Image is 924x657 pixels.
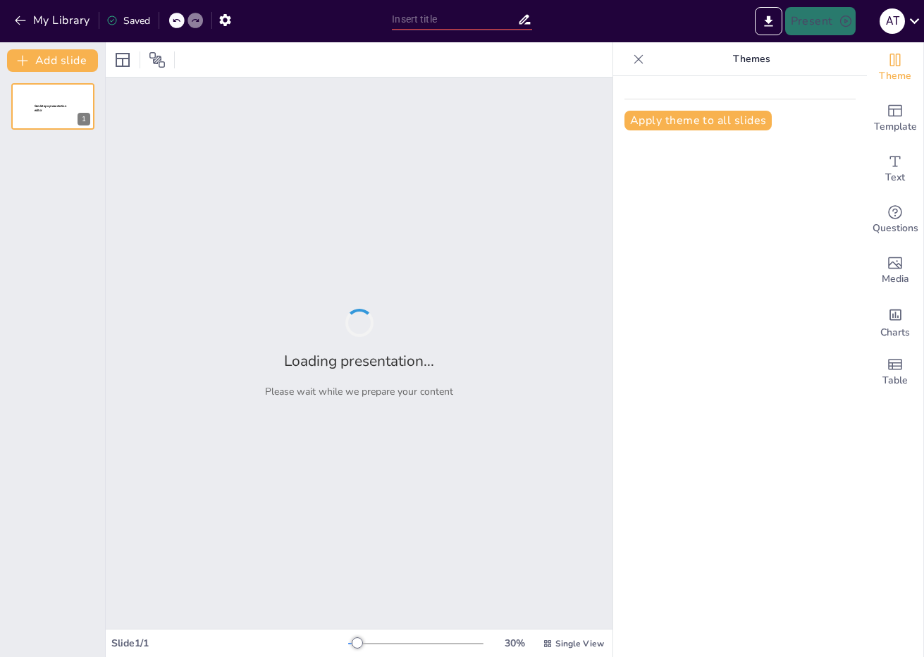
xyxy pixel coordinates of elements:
span: Single View [555,638,604,649]
button: Present [785,7,856,35]
button: Add slide [7,49,98,72]
div: Add charts and graphs [867,296,923,347]
span: Charts [880,325,910,340]
div: Change the overall theme [867,42,923,93]
span: Table [882,373,908,388]
button: Export to PowerPoint [755,7,782,35]
button: Apply theme to all slides [624,111,772,130]
div: Add ready made slides [867,93,923,144]
div: A T [880,8,905,34]
div: 1 [78,113,90,125]
button: My Library [11,9,96,32]
div: 1 [11,83,94,130]
h2: Loading presentation... [284,351,434,371]
div: Add text boxes [867,144,923,195]
span: Text [885,170,905,185]
button: A T [880,7,905,35]
input: Insert title [392,9,517,30]
div: Add images, graphics, shapes or video [867,245,923,296]
span: Position [149,51,166,68]
span: Sendsteps presentation editor [35,104,66,112]
p: Themes [650,42,853,76]
div: Get real-time input from your audience [867,195,923,245]
div: Saved [106,14,150,27]
span: Questions [873,221,918,236]
span: Template [874,119,917,135]
div: Slide 1 / 1 [111,637,348,650]
span: Theme [879,68,911,84]
div: Add a table [867,347,923,398]
span: Media [882,271,909,287]
div: 30 % [498,637,531,650]
div: Layout [111,49,134,71]
p: Please wait while we prepare your content [265,385,453,398]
